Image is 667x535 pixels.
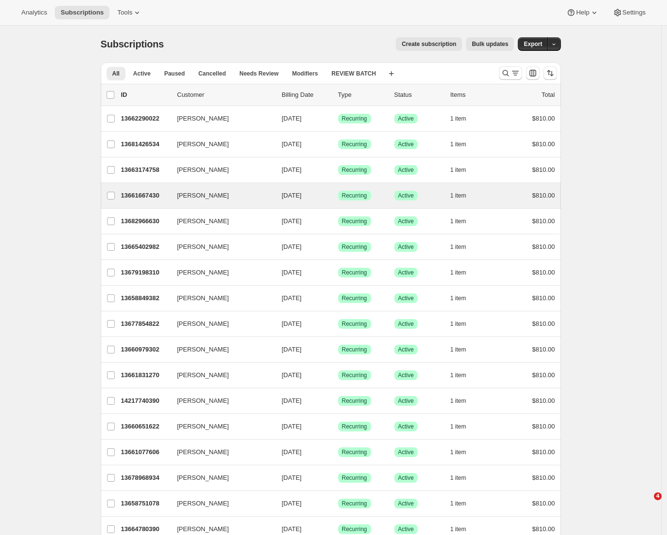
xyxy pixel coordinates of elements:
[282,269,302,276] span: [DATE]
[171,111,268,126] button: [PERSON_NAME]
[171,188,268,203] button: [PERSON_NAME]
[199,70,226,77] span: Cancelled
[171,419,268,434] button: [PERSON_NAME]
[171,367,268,383] button: [PERSON_NAME]
[171,162,268,178] button: [PERSON_NAME]
[398,397,414,405] span: Active
[177,499,229,508] span: [PERSON_NAME]
[543,66,557,80] button: Sort the results
[450,214,477,228] button: 1 item
[121,163,555,177] div: 13663174758[PERSON_NAME][DATE]SuccessRecurringSuccessActive1 item$810.00
[282,423,302,430] span: [DATE]
[121,319,170,329] p: 13677854822
[342,320,367,328] span: Recurring
[450,163,477,177] button: 1 item
[121,471,555,485] div: 13678968934[PERSON_NAME][DATE]SuccessRecurringSuccessActive1 item$810.00
[121,242,170,252] p: 13665402982
[532,269,555,276] span: $810.00
[342,346,367,353] span: Recurring
[121,293,170,303] p: 13658849382
[532,448,555,456] span: $810.00
[342,140,367,148] span: Recurring
[177,396,229,406] span: [PERSON_NAME]
[239,70,279,77] span: Needs Review
[282,474,302,481] span: [DATE]
[331,70,376,77] span: REVIEW BATCH
[282,166,302,173] span: [DATE]
[121,445,555,459] div: 13661077606[PERSON_NAME][DATE]SuccessRecurringSuccessActive1 item$810.00
[398,243,414,251] span: Active
[450,240,477,254] button: 1 item
[177,319,229,329] span: [PERSON_NAME]
[177,114,229,123] span: [PERSON_NAME]
[282,115,302,122] span: [DATE]
[171,214,268,229] button: [PERSON_NAME]
[282,346,302,353] span: [DATE]
[177,90,274,100] p: Customer
[121,497,555,510] div: 13658751078[PERSON_NAME][DATE]SuccessRecurringSuccessActive1 item$810.00
[450,192,466,199] span: 1 item
[342,397,367,405] span: Recurring
[177,524,229,534] span: [PERSON_NAME]
[121,394,555,408] div: 14217740390[PERSON_NAME][DATE]SuccessRecurringSuccessActive1 item$810.00
[121,447,170,457] p: 13661077606
[282,217,302,225] span: [DATE]
[450,269,466,276] span: 1 item
[342,217,367,225] span: Recurring
[121,214,555,228] div: 13682966630[PERSON_NAME][DATE]SuccessRecurringSuccessActive1 item$810.00
[654,492,662,500] span: 4
[342,269,367,276] span: Recurring
[398,166,414,174] span: Active
[576,9,589,16] span: Help
[450,291,477,305] button: 1 item
[171,393,268,409] button: [PERSON_NAME]
[342,371,367,379] span: Recurring
[532,474,555,481] span: $810.00
[398,371,414,379] span: Active
[450,90,499,100] div: Items
[171,316,268,332] button: [PERSON_NAME]
[394,90,443,100] p: Status
[171,342,268,357] button: [PERSON_NAME]
[177,447,229,457] span: [PERSON_NAME]
[450,140,466,148] span: 1 item
[121,524,170,534] p: 13664780390
[121,396,170,406] p: 14217740390
[532,346,555,353] span: $810.00
[398,474,414,482] span: Active
[450,448,466,456] span: 1 item
[342,115,367,122] span: Recurring
[450,320,466,328] span: 1 item
[121,138,555,151] div: 13681426534[PERSON_NAME][DATE]SuccessRecurringSuccessActive1 item$810.00
[466,37,514,51] button: Bulk updates
[532,500,555,507] span: $810.00
[282,448,302,456] span: [DATE]
[532,192,555,199] span: $810.00
[61,9,104,16] span: Subscriptions
[450,138,477,151] button: 1 item
[121,317,555,331] div: 13677854822[PERSON_NAME][DATE]SuccessRecurringSuccessActive1 item$810.00
[450,343,477,356] button: 1 item
[171,496,268,511] button: [PERSON_NAME]
[282,192,302,199] span: [DATE]
[133,70,151,77] span: Active
[121,368,555,382] div: 13661831270[PERSON_NAME][DATE]SuccessRecurringSuccessActive1 item$810.00
[121,422,170,431] p: 13660651622
[177,345,229,354] span: [PERSON_NAME]
[398,217,414,225] span: Active
[121,291,555,305] div: 13658849382[PERSON_NAME][DATE]SuccessRecurringSuccessActive1 item$810.00
[622,9,646,16] span: Settings
[282,90,330,100] p: Billing Date
[282,500,302,507] span: [DATE]
[171,239,268,255] button: [PERSON_NAME]
[634,492,657,516] iframe: Intercom live chat
[177,422,229,431] span: [PERSON_NAME]
[450,294,466,302] span: 1 item
[450,471,477,485] button: 1 item
[121,90,170,100] p: ID
[121,216,170,226] p: 13682966630
[121,420,555,433] div: 13660651622[PERSON_NAME][DATE]SuccessRecurringSuccessActive1 item$810.00
[532,294,555,302] span: $810.00
[532,525,555,533] span: $810.00
[121,189,555,202] div: 13661667430[PERSON_NAME][DATE]SuccessRecurringSuccessActive1 item$810.00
